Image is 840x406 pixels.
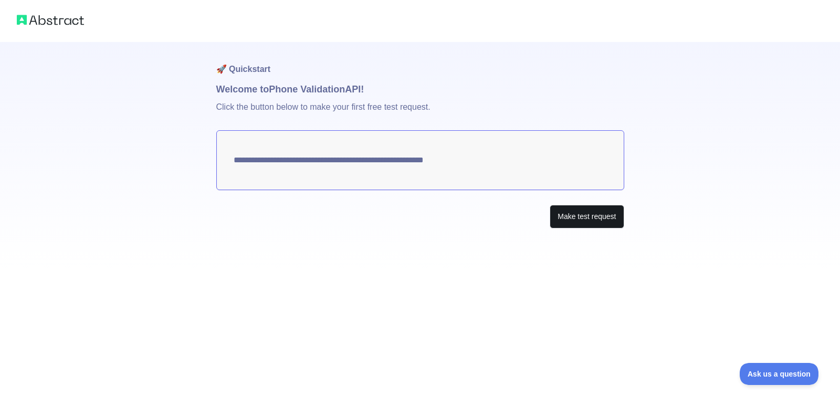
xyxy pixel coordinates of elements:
iframe: Toggle Customer Support [740,363,819,385]
h1: 🚀 Quickstart [216,42,624,82]
img: Abstract logo [17,13,84,27]
p: Click the button below to make your first free test request. [216,97,624,130]
h1: Welcome to Phone Validation API! [216,82,624,97]
button: Make test request [550,205,624,228]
